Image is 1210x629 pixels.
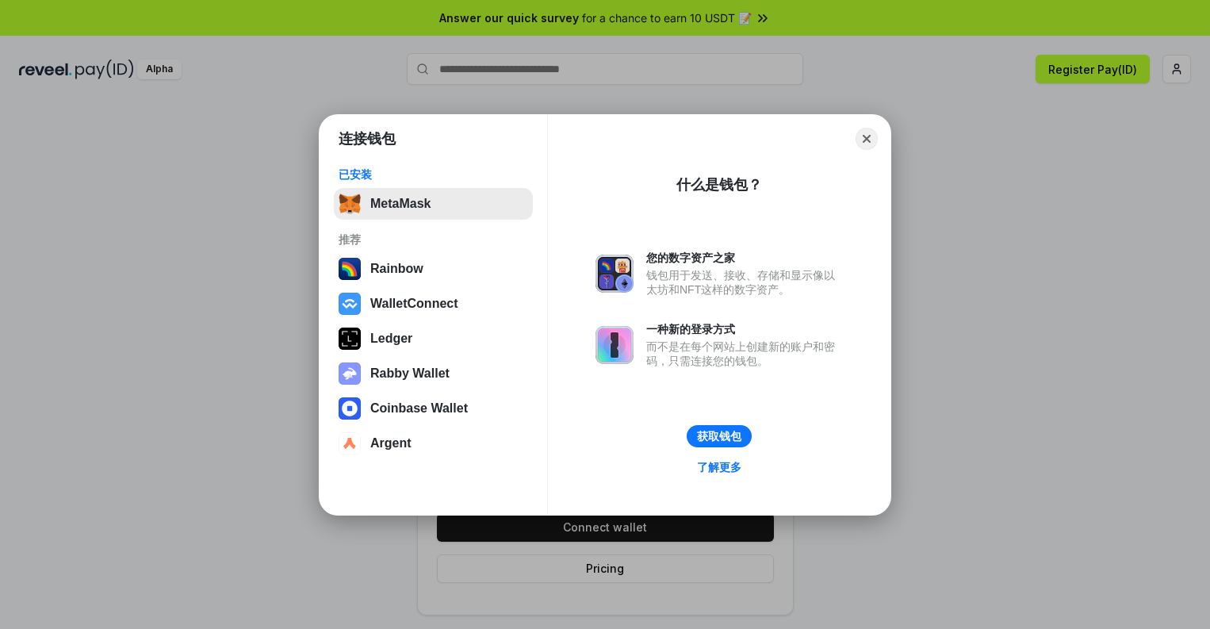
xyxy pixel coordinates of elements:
button: Rainbow [334,253,533,285]
img: svg+xml,%3Csvg%20xmlns%3D%22http%3A%2F%2Fwww.w3.org%2F2000%2Fsvg%22%20fill%3D%22none%22%20viewBox... [595,326,634,364]
button: Rabby Wallet [334,358,533,389]
h1: 连接钱包 [339,129,396,148]
div: Coinbase Wallet [370,401,468,416]
div: 了解更多 [697,460,741,474]
div: Ledger [370,332,412,346]
div: 而不是在每个网站上创建新的账户和密码，只需连接您的钱包。 [646,339,843,368]
div: 已安装 [339,167,528,182]
div: 钱包用于发送、接收、存储和显示像以太坊和NFT这样的数字资产。 [646,268,843,297]
img: svg+xml,%3Csvg%20width%3D%22120%22%20height%3D%22120%22%20viewBox%3D%220%200%20120%20120%22%20fil... [339,258,361,280]
a: 了解更多 [687,457,751,478]
img: svg+xml,%3Csvg%20width%3D%2228%22%20height%3D%2228%22%20viewBox%3D%220%200%2028%2028%22%20fill%3D... [339,293,361,315]
button: Argent [334,428,533,459]
div: 什么是钱包？ [676,175,762,194]
img: svg+xml,%3Csvg%20xmlns%3D%22http%3A%2F%2Fwww.w3.org%2F2000%2Fsvg%22%20fill%3D%22none%22%20viewBox... [595,255,634,293]
button: 获取钱包 [687,425,752,447]
div: Rainbow [370,262,423,276]
div: 您的数字资产之家 [646,251,843,265]
div: Rabby Wallet [370,366,450,381]
button: Close [856,128,878,150]
div: 一种新的登录方式 [646,322,843,336]
img: svg+xml,%3Csvg%20width%3D%2228%22%20height%3D%2228%22%20viewBox%3D%220%200%2028%2028%22%20fill%3D... [339,397,361,420]
div: MetaMask [370,197,431,211]
img: svg+xml,%3Csvg%20width%3D%2228%22%20height%3D%2228%22%20viewBox%3D%220%200%2028%2028%22%20fill%3D... [339,432,361,454]
button: Ledger [334,323,533,355]
button: WalletConnect [334,288,533,320]
img: svg+xml,%3Csvg%20fill%3D%22none%22%20height%3D%2233%22%20viewBox%3D%220%200%2035%2033%22%20width%... [339,193,361,215]
img: svg+xml,%3Csvg%20xmlns%3D%22http%3A%2F%2Fwww.w3.org%2F2000%2Fsvg%22%20fill%3D%22none%22%20viewBox... [339,362,361,385]
div: 推荐 [339,232,528,247]
img: svg+xml,%3Csvg%20xmlns%3D%22http%3A%2F%2Fwww.w3.org%2F2000%2Fsvg%22%20width%3D%2228%22%20height%3... [339,328,361,350]
button: MetaMask [334,188,533,220]
div: Argent [370,436,412,451]
div: 获取钱包 [697,429,741,443]
div: WalletConnect [370,297,458,311]
button: Coinbase Wallet [334,393,533,424]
